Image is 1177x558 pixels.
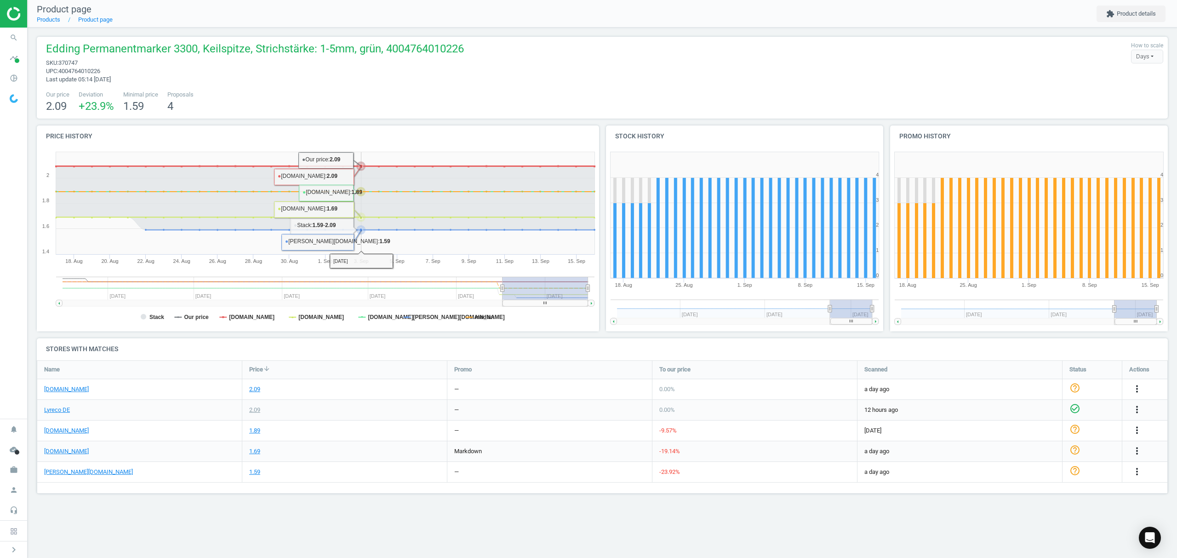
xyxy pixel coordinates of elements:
[876,197,879,203] text: 3
[79,91,114,99] span: Deviation
[78,16,113,23] a: Product page
[659,427,677,434] span: -9.57 %
[42,223,49,229] text: 1.6
[1129,365,1149,374] span: Actions
[5,481,23,499] i: person
[46,172,49,178] text: 2
[675,282,692,288] tspan: 25. Aug
[281,258,298,264] tspan: 30. Aug
[42,198,49,203] text: 1.8
[298,314,344,320] tspan: [DOMAIN_NAME]
[44,468,133,476] a: [PERSON_NAME][DOMAIN_NAME]
[44,427,89,435] a: [DOMAIN_NAME]
[65,258,82,264] tspan: 18. Aug
[864,468,1055,476] span: a day ago
[1160,247,1163,253] text: 1
[1160,172,1163,177] text: 4
[876,222,879,228] text: 2
[10,94,18,103] img: wGWNvw8QSZomAAAAABJRU5ErkJggg==
[454,427,459,435] div: —
[606,125,884,147] h4: Stock history
[568,258,585,264] tspan: 15. Sep
[532,258,549,264] tspan: 13. Sep
[249,427,260,435] div: 1.89
[864,365,887,374] span: Scanned
[173,258,190,264] tspan: 24. Aug
[890,125,1168,147] h4: Promo history
[876,247,879,253] text: 1
[798,282,812,288] tspan: 8. Sep
[149,314,164,320] tspan: Stack
[249,447,260,456] div: 1.69
[659,406,675,413] span: 0.00 %
[1131,383,1143,395] button: more_vert
[1131,425,1143,437] button: more_vert
[1131,50,1163,63] div: Days
[1069,424,1080,435] i: help_outline
[1131,445,1143,456] i: more_vert
[5,69,23,87] i: pie_chart_outlined
[5,29,23,46] i: search
[475,314,494,320] tspan: median
[249,365,263,374] span: Price
[2,544,25,556] button: chevron_right
[44,385,89,393] a: [DOMAIN_NAME]
[1139,527,1161,549] div: Open Intercom Messenger
[167,91,194,99] span: Proposals
[737,282,752,288] tspan: 1. Sep
[1022,282,1036,288] tspan: 1. Sep
[249,406,260,414] div: 2.09
[864,406,1055,414] span: 12 hours ago
[1069,365,1086,374] span: Status
[1131,445,1143,457] button: more_vert
[46,59,58,66] span: sku :
[615,282,632,288] tspan: 18. Aug
[7,7,72,21] img: ajHJNr6hYgQAAAAASUVORK5CYII=
[659,386,675,393] span: 0.00 %
[245,258,262,264] tspan: 28. Aug
[496,258,514,264] tspan: 11. Sep
[42,249,49,254] text: 1.4
[354,258,369,264] tspan: 3. Sep
[249,468,260,476] div: 1.59
[101,258,118,264] tspan: 20. Aug
[659,448,680,455] span: -19.14 %
[390,258,405,264] tspan: 5. Sep
[1069,403,1080,414] i: check_circle_outline
[1082,282,1097,288] tspan: 8. Sep
[1131,383,1143,394] i: more_vert
[37,4,91,15] span: Product page
[44,447,89,456] a: [DOMAIN_NAME]
[44,406,70,414] a: Lyreco DE
[209,258,226,264] tspan: 26. Aug
[659,468,680,475] span: -23.92 %
[1160,197,1163,203] text: 3
[454,448,482,455] span: markdown
[318,258,333,264] tspan: 1. Sep
[1131,425,1143,436] i: more_vert
[1160,222,1163,228] text: 2
[454,468,459,476] div: —
[79,100,114,113] span: +23.9 %
[58,59,78,66] span: 370747
[857,282,874,288] tspan: 15. Sep
[37,16,60,23] a: Products
[37,338,1168,360] h4: Stores with matches
[123,91,158,99] span: Minimal price
[368,314,413,320] tspan: [DOMAIN_NAME]
[1142,282,1159,288] tspan: 15. Sep
[167,100,173,113] span: 4
[876,172,879,177] text: 4
[876,273,879,278] text: 0
[1131,466,1143,478] button: more_vert
[1106,10,1114,18] i: extension
[46,41,464,59] span: Edding Permanentmarker 3300, Keilspitze, Strichstärke: 1-5mm, grün, 4004764010226
[263,365,270,372] i: arrow_downward
[462,258,476,264] tspan: 9. Sep
[5,441,23,458] i: cloud_done
[1131,466,1143,477] i: more_vert
[413,314,504,320] tspan: [PERSON_NAME][DOMAIN_NAME]
[1131,42,1163,50] label: How to scale
[426,258,440,264] tspan: 7. Sep
[5,421,23,438] i: notifications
